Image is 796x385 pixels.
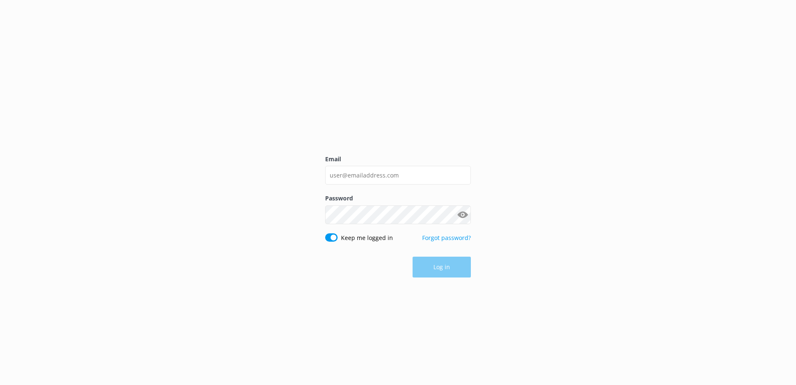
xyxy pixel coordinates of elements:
label: Keep me logged in [341,233,393,242]
label: Email [325,155,471,164]
input: user@emailaddress.com [325,166,471,185]
label: Password [325,194,471,203]
a: Forgot password? [422,234,471,242]
button: Show password [454,206,471,223]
